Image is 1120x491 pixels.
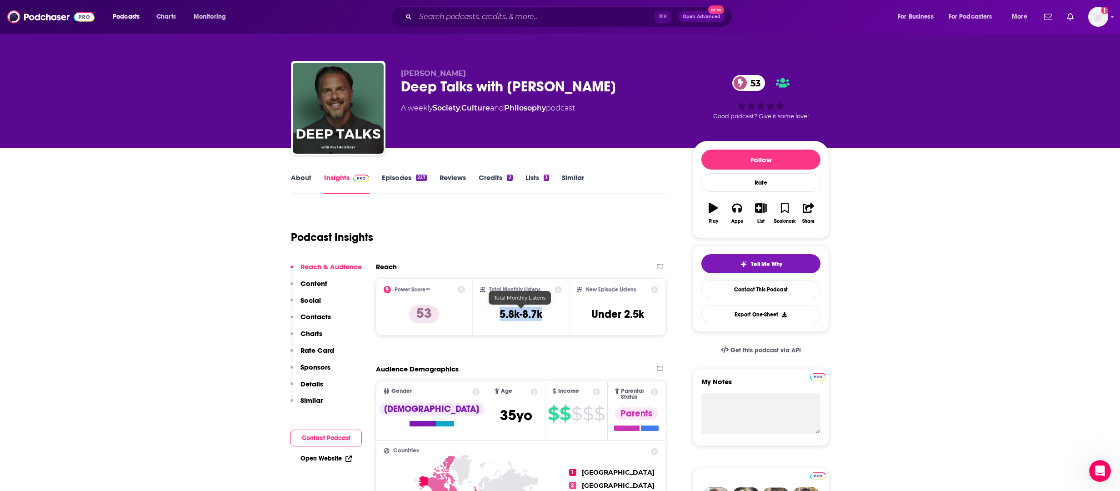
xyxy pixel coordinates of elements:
span: $ [583,406,593,421]
img: Deep Talks with Paul Anleitner [293,63,384,154]
button: Similar [290,396,323,413]
div: Search podcasts, credits, & more... [399,6,741,27]
span: Gender [391,388,412,394]
img: tell me why sparkle [740,261,747,268]
span: Podcasts [113,10,140,23]
h2: New Episode Listens [586,286,636,293]
a: Philosophy [504,104,546,112]
button: open menu [1005,10,1039,24]
span: $ [571,406,582,421]
label: My Notes [701,377,820,393]
img: User Profile [1088,7,1108,27]
div: 227 [416,175,427,181]
a: InsightsPodchaser Pro [324,173,369,194]
p: 53 [409,305,439,323]
input: Search podcasts, credits, & more... [415,10,655,24]
button: Reach & Audience [290,262,362,279]
button: Charts [290,329,322,346]
button: Rate Card [290,346,334,363]
button: Export One-Sheet [701,306,820,323]
span: $ [560,406,570,421]
a: 53 [732,75,765,91]
span: Age [501,388,512,394]
span: 35 yo [500,406,532,424]
button: Show profile menu [1088,7,1108,27]
a: Credits2 [479,173,512,194]
a: Show notifications dropdown [1063,9,1077,25]
span: [PERSON_NAME] [401,69,466,78]
span: Countries [393,448,419,454]
a: Pro website [810,372,826,381]
span: Open Advanced [683,15,720,19]
a: Similar [562,173,584,194]
p: Social [300,296,321,305]
span: Tell Me Why [751,261,782,268]
button: Open AdvancedNew [679,11,725,22]
img: Podchaser - Follow, Share and Rate Podcasts [7,8,95,25]
p: Similar [300,396,323,405]
p: Rate Card [300,346,334,355]
span: $ [594,406,605,421]
button: List [749,197,773,230]
button: Share [797,197,820,230]
span: $ [548,406,559,421]
span: Total Monthly Listens [494,295,545,301]
p: Reach & Audience [300,262,362,271]
h2: Total Monthly Listens [489,286,540,293]
p: Content [300,279,327,288]
span: Get this podcast via API [730,346,801,354]
div: Parents [615,407,658,420]
h2: Reach [376,262,397,271]
div: [DEMOGRAPHIC_DATA] [379,403,485,416]
span: Monitoring [194,10,226,23]
button: Sponsors [290,363,330,380]
p: Sponsors [300,363,330,371]
img: Podchaser Pro [810,373,826,381]
img: Podchaser Pro [810,472,826,480]
span: 2 [569,482,576,489]
button: open menu [891,10,945,24]
a: About [291,173,311,194]
div: Bookmark [774,219,795,224]
a: Episodes227 [382,173,427,194]
a: Open Website [300,455,352,462]
button: open menu [943,10,1005,24]
a: Reviews [440,173,466,194]
h3: Under 2.5k [591,307,644,321]
h2: Audience Demographics [376,365,459,373]
button: Bookmark [773,197,796,230]
p: Details [300,380,323,388]
span: Income [558,388,579,394]
button: open menu [106,10,151,24]
span: 53 [741,75,765,91]
button: Apps [725,197,749,230]
span: Parental Status [621,388,649,400]
div: 53Good podcast? Give it some love! [693,69,829,125]
span: [GEOGRAPHIC_DATA] [582,468,655,476]
span: and [490,104,504,112]
span: For Business [898,10,934,23]
span: Good podcast? Give it some love! [713,113,809,120]
span: Logged in as saxton [1088,7,1108,27]
div: Share [802,219,815,224]
svg: Add a profile image [1101,7,1108,14]
h3: 5.8k-8.7k [500,307,542,321]
span: Charts [156,10,176,23]
img: Podchaser Pro [353,175,369,182]
div: 3 [544,175,549,181]
span: New [708,5,725,14]
button: open menu [187,10,238,24]
div: Rate [701,173,820,192]
span: For Podcasters [949,10,992,23]
p: Charts [300,329,322,338]
span: More [1012,10,1027,23]
div: Play [709,219,718,224]
h1: Podcast Insights [291,230,373,244]
button: Details [290,380,323,396]
div: 2 [507,175,512,181]
a: Culture [461,104,490,112]
button: Content [290,279,327,296]
iframe: Intercom live chat [1089,460,1111,482]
